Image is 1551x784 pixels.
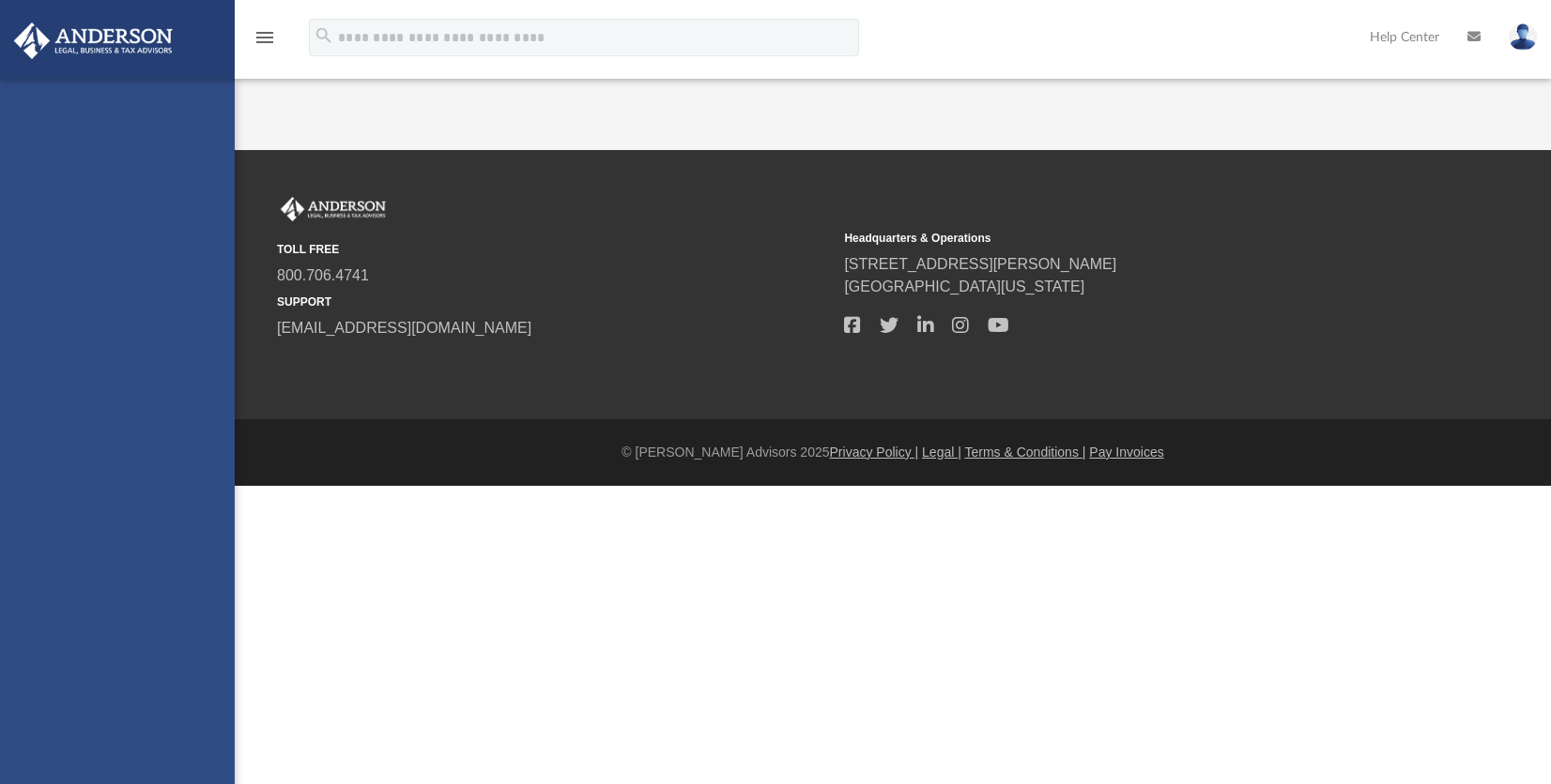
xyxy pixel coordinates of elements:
[277,294,831,310] small: SUPPORT
[922,445,961,460] a: Legal |
[277,320,531,336] a: [EMAIL_ADDRESS][DOMAIN_NAME]
[314,25,334,46] i: search
[844,279,1084,294] a: [GEOGRAPHIC_DATA][US_STATE]
[965,445,1086,460] a: Terms & Conditions |
[830,445,919,460] a: Privacy Policy |
[1089,445,1163,460] a: Pay Invoices
[844,256,1116,272] a: [STREET_ADDRESS][PERSON_NAME]
[844,230,1398,247] small: Headquarters & Operations
[277,267,369,283] a: 800.706.4741
[1509,23,1537,51] img: User Pic
[253,26,276,49] i: menu
[235,443,1551,462] div: © [PERSON_NAME] Advisors 2025
[253,36,276,49] a: menu
[8,23,178,59] img: Anderson Advisors Platinum Portal
[277,241,831,258] small: TOLL FREE
[277,197,390,221] img: Anderson Advisors Platinum Portal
